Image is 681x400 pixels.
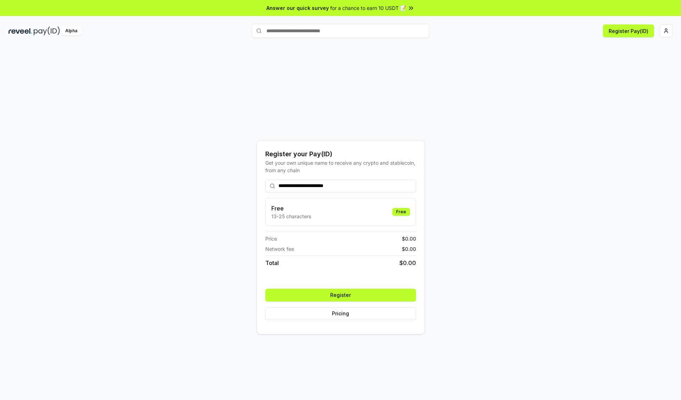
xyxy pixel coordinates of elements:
[392,208,410,216] div: Free
[271,204,311,213] h3: Free
[265,149,416,159] div: Register your Pay(ID)
[265,245,294,253] span: Network fee
[402,245,416,253] span: $ 0.00
[265,159,416,174] div: Get your own unique name to receive any crypto and stablecoin, from any chain
[402,235,416,242] span: $ 0.00
[265,289,416,302] button: Register
[265,259,279,267] span: Total
[265,235,277,242] span: Price
[399,259,416,267] span: $ 0.00
[34,27,60,35] img: pay_id
[266,4,329,12] span: Answer our quick survey
[603,24,654,37] button: Register Pay(ID)
[61,27,81,35] div: Alpha
[265,307,416,320] button: Pricing
[330,4,406,12] span: for a chance to earn 10 USDT 📝
[9,27,32,35] img: reveel_dark
[271,213,311,220] p: 13-25 characters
